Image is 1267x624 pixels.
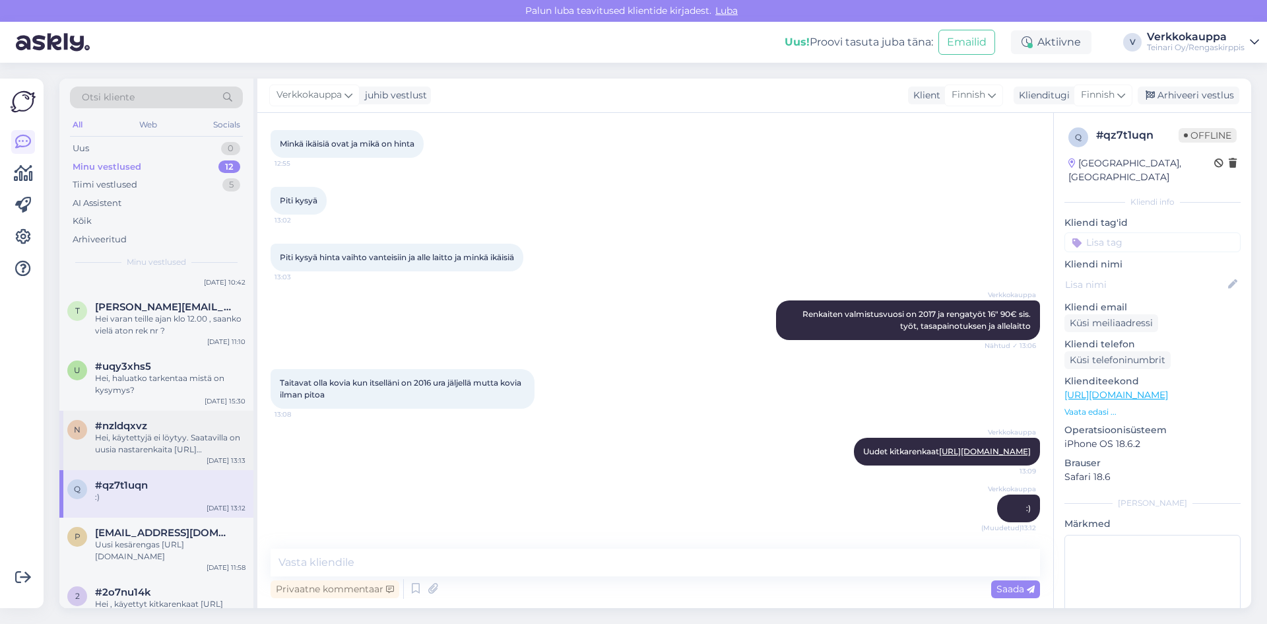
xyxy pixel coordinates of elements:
span: #2o7nu14k [95,586,151,598]
p: Klienditeekond [1064,374,1241,388]
span: :) [1026,503,1031,513]
div: 5 [222,178,240,191]
div: [PERSON_NAME] [1064,497,1241,509]
span: Finnish [952,88,985,102]
span: 13:02 [275,215,324,225]
div: Uus [73,142,89,155]
div: Minu vestlused [73,160,141,174]
div: Tiimi vestlused [73,178,137,191]
span: pavel.rasanen1@gmail.com [95,527,232,539]
p: Kliendi tag'id [1064,216,1241,230]
div: juhib vestlust [360,88,427,102]
span: 2 [75,591,80,601]
span: 13:09 [987,466,1036,476]
span: Uudet kitkarenkaat [863,446,1031,456]
div: # qz7t1uqn [1096,127,1179,143]
div: Privaatne kommentaar [271,580,399,598]
div: [DATE] 13:13 [207,456,245,466]
div: [DATE] 11:58 [207,563,245,572]
div: Proovi tasuta juba täna: [785,34,933,50]
p: Vaata edasi ... [1064,406,1241,418]
span: 13:08 [275,409,324,419]
span: Verkkokauppa [987,484,1036,494]
div: 0 [221,142,240,155]
span: Piti kysyä hinta vaihto vanteisiin ja alle laitto ja minkä ikäisiä [280,252,514,262]
span: #uqy3xhs5 [95,361,151,372]
span: Offline [1179,128,1237,143]
div: 12 [218,160,240,174]
p: Safari 18.6 [1064,470,1241,484]
div: Klient [908,88,940,102]
div: [DATE] 13:12 [207,503,245,513]
span: p [75,532,81,541]
span: t [75,306,80,316]
div: Hei, käytettyjä ei löytyy. Saatavilla on uusia nastarenkaita [URL][DOMAIN_NAME] [95,432,245,456]
div: Küsi meiliaadressi [1064,314,1158,332]
button: Emailid [938,30,995,55]
span: Saada [996,583,1035,595]
span: 13:03 [275,272,324,282]
div: Teinari Oy/Rengaskirppis [1147,42,1245,53]
span: 12:55 [275,158,324,168]
span: Verkkokauppa [276,88,342,102]
div: Hei , käyettyt kitkarenkaat [URL][DOMAIN_NAME] [95,598,245,622]
span: timo.elomaa@hotmail.com [95,301,232,313]
span: Verkkokauppa [987,290,1036,300]
span: Piti kysyä [280,195,317,205]
a: [URL][DOMAIN_NAME] [939,446,1031,456]
div: Arhiveeri vestlus [1138,87,1239,104]
b: Uus! [785,36,810,48]
span: q [1075,132,1082,142]
span: (Muudetud) 13:12 [981,523,1036,533]
div: Verkkokauppa [1147,32,1245,42]
div: Hei, haluatko tarkentaa mistä on kysymys? [95,372,245,396]
span: Minkä ikäisiä ovat ja mikä on hinta [280,139,414,149]
span: #qz7t1uqn [95,479,148,491]
div: :) [95,491,245,503]
div: Aktiivne [1011,30,1091,54]
p: Kliendi email [1064,300,1241,314]
span: Luba [711,5,742,17]
div: AI Assistent [73,197,121,210]
div: Küsi telefoninumbrit [1064,351,1171,369]
div: All [70,116,85,133]
p: Kliendi nimi [1064,258,1241,271]
a: VerkkokauppaTeinari Oy/Rengaskirppis [1147,32,1259,53]
span: #nzldqxvz [95,420,147,432]
p: Kliendi telefon [1064,337,1241,351]
span: Otsi kliente [82,90,135,104]
span: Verkkokauppa [987,427,1036,437]
p: Operatsioonisüsteem [1064,423,1241,437]
a: [URL][DOMAIN_NAME] [1064,389,1168,401]
p: Brauser [1064,456,1241,470]
span: Minu vestlused [127,256,186,268]
span: Renkaiten valmistusvuosi on 2017 ja rengatyöt 16" 90€ sis. työt, tasapainotuksen ja allelaitto [802,309,1033,331]
div: [DATE] 15:30 [205,396,245,406]
div: Arhiveeritud [73,233,127,246]
span: Nähtud ✓ 13:06 [985,341,1036,351]
div: Web [137,116,160,133]
div: [GEOGRAPHIC_DATA], [GEOGRAPHIC_DATA] [1068,156,1214,184]
div: Kliendi info [1064,196,1241,208]
span: Taitavat olla kovia kun itselläni on 2016 ura jäljellä mutta kovia ilman pitoa [280,378,523,399]
div: Uusi kesärengas [URL][DOMAIN_NAME] [95,539,245,563]
div: [DATE] 11:10 [207,337,245,347]
span: Finnish [1081,88,1115,102]
img: Askly Logo [11,89,36,114]
span: q [74,484,81,494]
div: [DATE] 10:42 [204,277,245,287]
input: Lisa tag [1064,232,1241,252]
span: u [74,365,81,375]
p: iPhone OS 18.6.2 [1064,437,1241,451]
div: V [1123,33,1142,52]
div: Hei varan teille ajan klo 12.00 , saanko vielä aton rek nr ? [95,313,245,337]
span: n [74,425,81,434]
div: Kõik [73,215,92,228]
div: Klienditugi [1014,88,1070,102]
input: Lisa nimi [1065,277,1225,292]
p: Märkmed [1064,517,1241,531]
div: Socials [211,116,243,133]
